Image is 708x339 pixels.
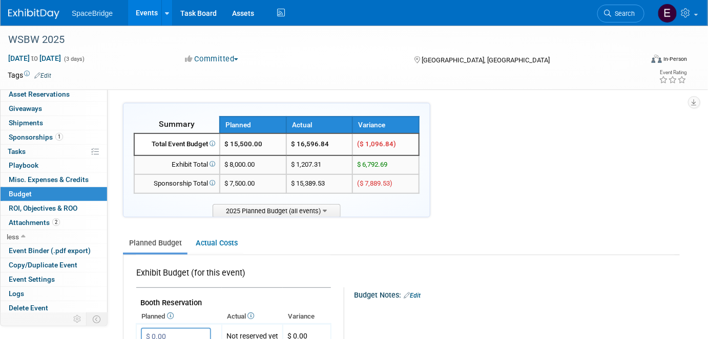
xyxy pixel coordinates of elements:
span: Playbook [9,161,38,169]
a: Sponsorships1 [1,130,107,144]
a: Attachments2 [1,216,107,230]
a: Playbook [1,159,107,172]
td: Toggle Event Tabs [87,312,108,326]
th: Actual [222,309,283,324]
span: Sponsorships [9,133,63,141]
span: Tasks [8,147,26,155]
th: Variance [352,117,419,133]
a: Giveaways [1,102,107,116]
img: Elizabeth Gelerman [658,4,677,23]
div: Event Format [587,53,688,69]
span: 2025 Planned Budget (all events) [213,204,341,217]
td: $ 1,207.31 [286,155,353,174]
span: ROI, Objectives & ROO [9,204,77,212]
a: less [1,230,107,244]
span: Attachments [9,218,60,227]
a: Planned Budget [123,234,188,253]
img: Format-Inperson.png [652,55,662,63]
span: $ 6,792.69 [357,161,387,168]
div: WSBW 2025 [5,31,630,49]
span: Summary [159,119,195,129]
div: Event Rating [659,70,687,75]
a: Logs [1,287,107,301]
a: Edit [34,72,51,79]
a: Event Binder (.pdf export) [1,244,107,258]
span: Shipments [9,119,43,127]
img: ExhibitDay [8,9,59,19]
span: (3 days) [63,56,85,62]
span: Logs [9,289,24,298]
th: Actual [286,117,353,133]
span: Misc. Expenses & Credits [9,175,89,184]
th: Planned [220,117,286,133]
span: 2 [52,218,60,226]
span: Event Settings [9,275,55,283]
span: Delete Event [9,304,48,312]
div: Sponsorship Total [139,179,215,189]
span: less [7,233,19,241]
span: $ 7,500.00 [224,179,255,187]
th: Planned [136,309,222,324]
div: Exhibit Budget (for this event) [136,267,327,284]
th: Variance [283,309,331,324]
span: $ 15,500.00 [224,140,262,148]
span: Budget [9,190,32,198]
a: Asset Reservations [1,87,107,101]
a: Delete Event [1,301,107,315]
span: [GEOGRAPHIC_DATA], [GEOGRAPHIC_DATA] [422,56,550,64]
div: In-Person [663,55,688,63]
td: Tags [8,70,51,80]
span: ($ 1,096.84) [357,140,396,148]
a: Budget [1,187,107,201]
a: ROI, Objectives & ROO [1,201,107,215]
div: Exhibit Total [139,160,215,170]
button: Committed [181,54,242,64]
div: Budget Notes: [354,287,679,301]
a: Search [597,5,644,22]
span: [DATE] [DATE] [8,54,61,63]
a: Copy/Duplicate Event [1,258,107,272]
span: 1 [55,133,63,141]
span: Event Binder (.pdf export) [9,246,91,255]
a: Shipments [1,116,107,130]
a: Tasks [1,145,107,159]
span: Search [611,10,635,17]
td: Booth Reservation [136,288,331,310]
a: Event Settings [1,273,107,286]
span: Copy/Duplicate Event [9,261,77,269]
div: Total Event Budget [139,140,215,149]
td: $ 16,596.84 [286,133,353,155]
span: Giveaways [9,104,42,112]
a: Edit [404,292,421,299]
td: $ 15,389.53 [286,174,353,193]
span: ($ 7,889.53) [357,179,392,187]
a: Actual Costs [190,234,243,253]
a: Misc. Expenses & Credits [1,173,107,187]
span: Asset Reservations [9,90,70,98]
span: to [30,54,39,62]
span: SpaceBridge [72,9,113,17]
span: $ 8,000.00 [224,161,255,168]
td: Personalize Event Tab Strip [69,312,87,326]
